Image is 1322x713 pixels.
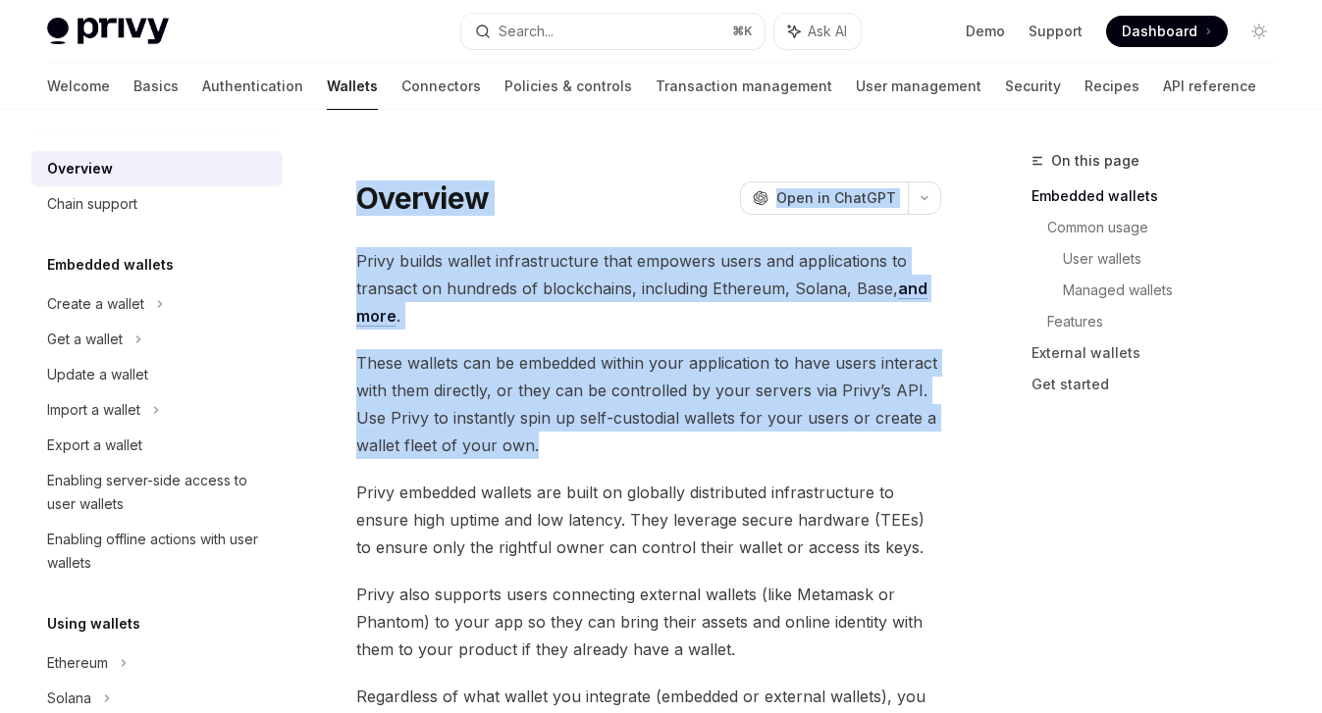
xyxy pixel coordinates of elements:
[1063,243,1291,275] a: User wallets
[133,63,179,110] a: Basics
[1047,306,1291,337] a: Features
[1084,63,1139,110] a: Recipes
[47,18,169,45] img: light logo
[47,612,140,636] h5: Using wallets
[47,363,148,386] div: Update a wallet
[732,24,753,39] span: ⌘ K
[461,14,764,49] button: Search...⌘K
[31,357,283,392] a: Update a wallet
[327,63,378,110] a: Wallets
[47,328,123,351] div: Get a wallet
[47,192,137,216] div: Chain support
[47,433,142,457] div: Export a wallet
[356,479,941,561] span: Privy embedded wallets are built on globally distributed infrastructure to ensure high uptime and...
[1063,275,1291,306] a: Managed wallets
[47,63,110,110] a: Welcome
[356,180,489,216] h1: Overview
[1163,63,1256,110] a: API reference
[47,469,271,516] div: Enabling server-side access to user wallets
[499,20,554,43] div: Search...
[1047,212,1291,243] a: Common usage
[202,63,303,110] a: Authentication
[47,253,174,277] h5: Embedded wallets
[356,581,941,663] span: Privy also supports users connecting external wallets (like Metamask or Phantom) to your app so t...
[1005,63,1061,110] a: Security
[1051,149,1139,173] span: On this page
[47,292,144,316] div: Create a wallet
[656,63,832,110] a: Transaction management
[31,428,283,463] a: Export a wallet
[966,22,1005,41] a: Demo
[1031,180,1291,212] a: Embedded wallets
[47,651,108,675] div: Ethereum
[356,349,941,459] span: These wallets can be embedded within your application to have users interact with them directly, ...
[31,463,283,522] a: Enabling server-side access to user wallets
[1122,22,1197,41] span: Dashboard
[47,157,113,180] div: Overview
[1106,16,1228,47] a: Dashboard
[47,687,91,710] div: Solana
[401,63,481,110] a: Connectors
[774,14,861,49] button: Ask AI
[47,398,140,422] div: Import a wallet
[1029,22,1083,41] a: Support
[31,186,283,222] a: Chain support
[31,151,283,186] a: Overview
[776,188,896,208] span: Open in ChatGPT
[740,181,908,215] button: Open in ChatGPT
[1031,369,1291,400] a: Get started
[31,522,283,581] a: Enabling offline actions with user wallets
[1243,16,1275,47] button: Toggle dark mode
[856,63,981,110] a: User management
[47,528,271,575] div: Enabling offline actions with user wallets
[808,22,847,41] span: Ask AI
[356,247,941,330] span: Privy builds wallet infrastructure that empowers users and applications to transact on hundreds o...
[1031,337,1291,369] a: External wallets
[504,63,632,110] a: Policies & controls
